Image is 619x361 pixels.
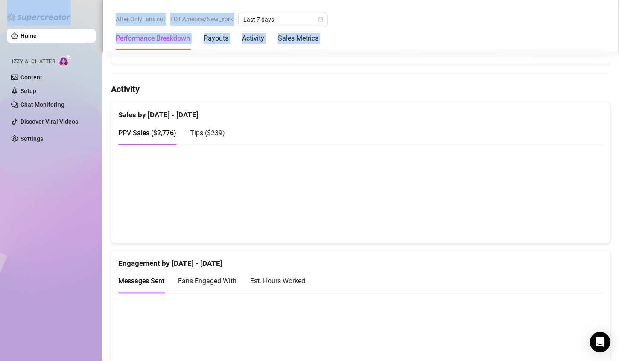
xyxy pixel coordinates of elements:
span: Tips ( $239 ) [190,129,225,137]
a: Setup [20,87,36,94]
div: Payouts [204,33,228,44]
a: Home [20,32,37,39]
div: Est. Hours Worked [250,276,305,286]
a: Settings [20,135,43,142]
div: Sales by [DATE] - [DATE] [118,102,603,121]
h4: Activity [111,83,610,95]
div: Open Intercom Messenger [590,332,610,352]
span: EDT America/New_York [170,13,233,26]
span: calendar [318,17,323,22]
span: Last 7 days [243,13,323,26]
div: Engagement by [DATE] - [DATE] [118,251,603,269]
span: Izzy AI Chatter [12,58,55,66]
a: Chat Monitoring [20,101,64,108]
span: PPV Sales ( $2,776 ) [118,129,176,137]
a: Discover Viral Videos [20,118,78,125]
img: logo-BBDzfeDw.svg [7,13,71,21]
span: Fans Engaged With [178,277,237,285]
div: Activity [242,33,264,44]
span: After OnlyFans cut [116,13,165,26]
a: Content [20,74,42,81]
img: AI Chatter [58,54,72,67]
div: Sales Metrics [278,33,318,44]
span: Messages Sent [118,277,164,285]
div: Performance Breakdown [116,33,190,44]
